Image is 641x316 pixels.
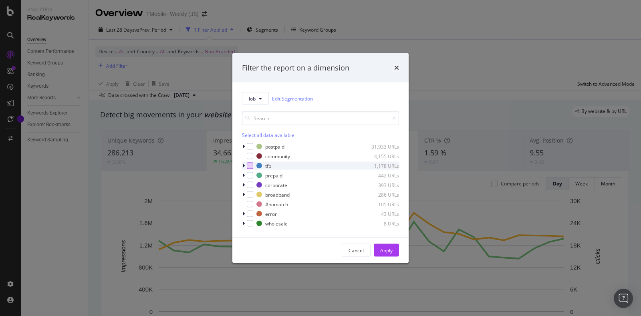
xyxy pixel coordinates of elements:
div: 31,933 URLs [360,143,399,150]
div: times [394,62,399,73]
div: tfb [265,162,271,169]
div: broadband [265,191,290,198]
div: wholesale [265,220,288,227]
button: Cancel [342,244,371,257]
div: postpaid [265,143,284,150]
div: community [265,153,290,159]
div: 1,178 URLs [360,162,399,169]
div: 8 URLs [360,220,399,227]
div: 442 URLs [360,172,399,179]
div: 393 URLs [360,181,399,188]
div: 43 URLs [360,210,399,217]
div: Filter the report on a dimension [242,62,349,73]
div: error [265,210,277,217]
input: Search [242,111,399,125]
div: 105 URLs [360,201,399,207]
button: lob [242,92,269,105]
div: Open Intercom Messenger [614,289,633,308]
div: prepaid [265,172,282,179]
div: Select all data available [242,132,399,139]
div: Cancel [349,247,364,254]
div: 4,155 URLs [360,153,399,159]
button: Apply [374,244,399,257]
div: modal [232,53,409,263]
div: Apply [380,247,393,254]
a: Edit Segmentation [272,94,313,103]
div: 286 URLs [360,191,399,198]
div: corporate [265,181,287,188]
div: #nomatch [265,201,288,207]
span: lob [249,95,256,102]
